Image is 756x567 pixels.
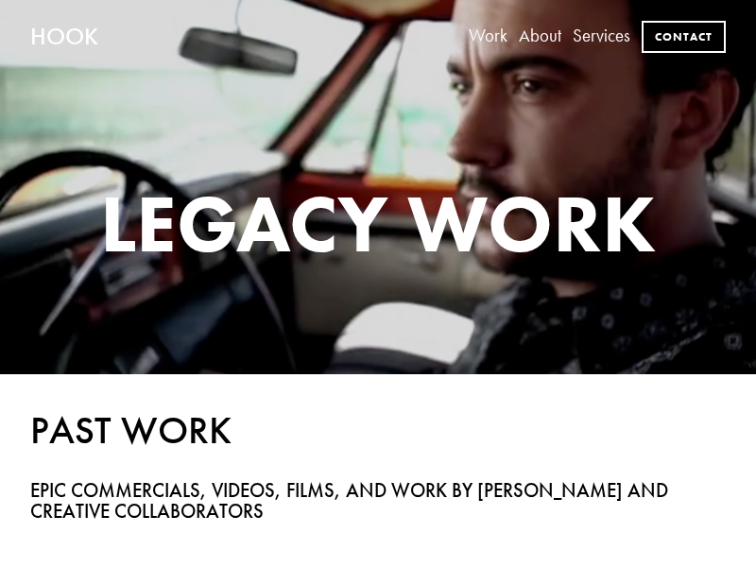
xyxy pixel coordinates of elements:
[642,21,726,53] a: Contact
[469,19,507,55] a: Work
[30,412,726,450] h2: PAST WORK
[519,19,561,55] a: About
[30,481,726,524] h4: EPIC COMMERCIALS, VIDEOS, FILMS, AND WORK BY [PERSON_NAME] AND CREATIVE COLLABORATORS
[30,22,98,51] a: HOOK
[573,19,630,55] a: Services
[100,174,656,272] strong: LEGACY WORK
